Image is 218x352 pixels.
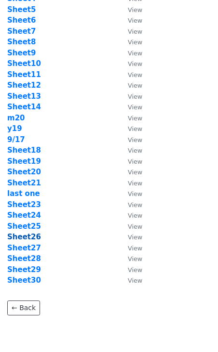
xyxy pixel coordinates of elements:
a: View [118,16,142,25]
a: Sheet20 [7,168,41,176]
a: Sheet24 [7,211,41,220]
a: View [118,124,142,133]
a: View [118,92,142,101]
small: View [128,6,142,13]
a: Sheet6 [7,16,36,25]
a: Sheet7 [7,27,36,36]
small: View [128,104,142,111]
a: Sheet8 [7,38,36,46]
small: View [128,60,142,67]
a: Sheet12 [7,81,41,90]
a: View [118,114,142,122]
a: View [118,276,142,285]
a: Sheet26 [7,233,41,241]
a: View [118,157,142,166]
a: Sheet18 [7,146,41,155]
small: View [128,277,142,284]
small: View [128,190,142,197]
a: View [118,146,142,155]
small: View [128,82,142,89]
a: View [118,49,142,57]
a: ← Back [7,300,40,315]
a: Sheet10 [7,59,41,68]
a: View [118,103,142,111]
small: View [128,125,142,132]
a: View [118,168,142,176]
a: Sheet27 [7,244,41,252]
a: View [118,244,142,252]
a: View [118,200,142,209]
a: View [118,189,142,198]
a: Sheet19 [7,157,41,166]
a: Sheet11 [7,70,41,79]
a: View [118,27,142,36]
a: last one [7,189,40,198]
small: View [128,223,142,230]
small: View [128,136,142,143]
a: View [118,254,142,263]
a: View [118,135,142,144]
a: Sheet13 [7,92,41,101]
strong: y19 [7,124,22,133]
a: View [118,70,142,79]
a: Sheet28 [7,254,41,263]
small: View [128,201,142,209]
small: View [128,266,142,274]
a: Sheet30 [7,276,41,285]
a: Sheet29 [7,265,41,274]
a: Sheet21 [7,179,41,187]
small: View [128,255,142,262]
small: View [128,212,142,219]
small: View [128,169,142,176]
iframe: Chat Widget [170,306,218,352]
a: View [118,5,142,14]
a: View [118,59,142,68]
a: Sheet14 [7,103,41,111]
a: Sheet9 [7,49,36,57]
a: Sheet23 [7,200,41,209]
small: View [128,180,142,187]
a: 9/17 [7,135,25,144]
a: View [118,211,142,220]
small: View [128,39,142,46]
small: View [128,93,142,100]
a: View [118,222,142,231]
small: View [128,50,142,57]
small: View [128,245,142,252]
small: View [128,158,142,165]
a: View [118,38,142,46]
a: Sheet25 [7,222,41,231]
a: m20 [7,114,25,122]
a: Sheet5 [7,5,36,14]
a: View [118,233,142,241]
a: View [118,265,142,274]
small: View [128,115,142,122]
a: View [118,179,142,187]
a: View [118,81,142,90]
small: View [128,71,142,78]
